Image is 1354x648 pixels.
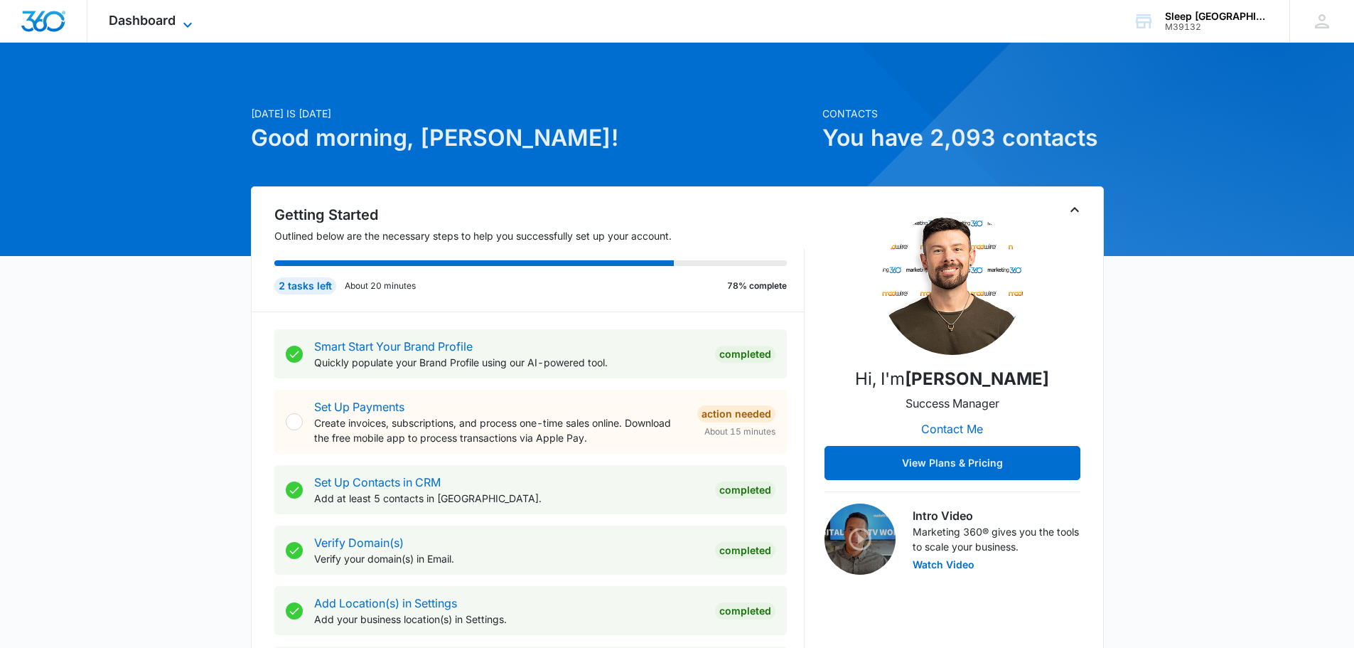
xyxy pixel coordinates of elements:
button: Watch Video [913,560,974,570]
a: Smart Start Your Brand Profile [314,339,473,354]
h2: Getting Started [274,204,805,225]
p: Success Manager [906,395,999,412]
button: View Plans & Pricing [824,446,1080,480]
h1: You have 2,093 contacts [822,121,1104,155]
p: Create invoices, subscriptions, and process one-time sales online. Download the free mobile app t... [314,415,686,445]
p: Add at least 5 contacts in [GEOGRAPHIC_DATA]. [314,491,704,506]
div: account id [1165,22,1269,32]
a: Set Up Contacts in CRM [314,475,441,489]
p: Add your business location(s) in Settings. [314,612,704,627]
img: Intro Video [824,504,896,575]
div: 2 tasks left [274,277,336,294]
a: Set Up Payments [314,400,404,414]
span: Dashboard [109,13,176,28]
p: Outlined below are the necessary steps to help you successfully set up your account. [274,228,805,243]
div: Completed [715,482,775,499]
p: Contacts [822,106,1104,121]
a: Verify Domain(s) [314,536,404,550]
p: Verify your domain(s) in Email. [314,551,704,566]
button: Toggle Collapse [1066,201,1083,218]
div: Completed [715,542,775,559]
h1: Good morning, [PERSON_NAME]! [251,121,814,155]
p: About 20 minutes [345,280,416,292]
img: Erik Woods [881,213,1023,355]
div: Completed [715,346,775,363]
button: Contact Me [907,412,997,446]
p: 78% complete [727,280,787,292]
p: [DATE] is [DATE] [251,106,814,121]
a: Add Location(s) in Settings [314,596,457,610]
div: account name [1165,11,1269,22]
div: Action Needed [697,405,775,423]
h3: Intro Video [913,507,1080,524]
div: Completed [715,602,775,620]
p: Hi, I'm [855,366,1049,392]
span: About 15 minutes [704,425,775,438]
p: Quickly populate your Brand Profile using our AI-powered tool. [314,355,704,370]
strong: [PERSON_NAME] [905,368,1049,389]
p: Marketing 360® gives you the tools to scale your business. [913,524,1080,554]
